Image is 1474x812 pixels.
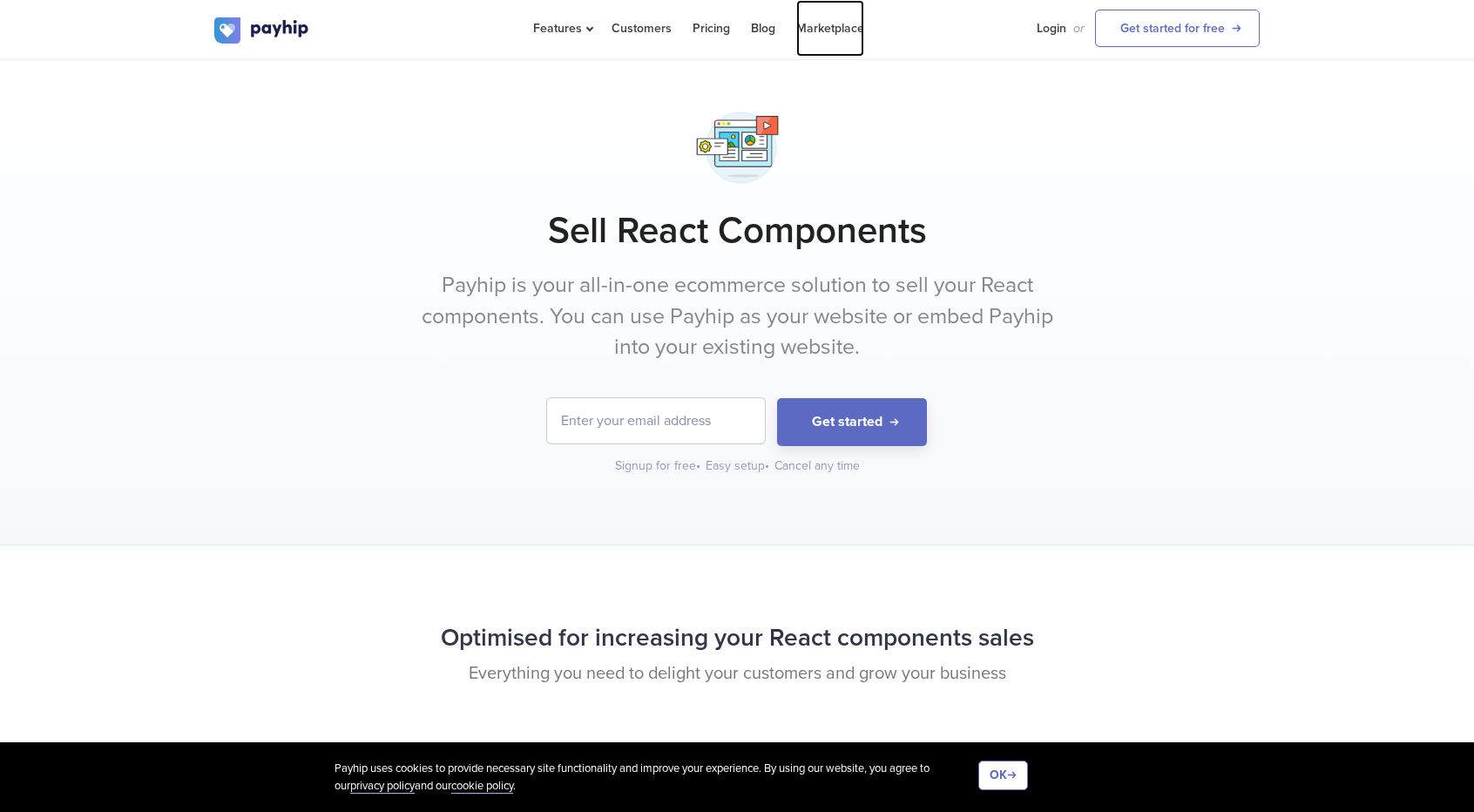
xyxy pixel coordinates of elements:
[777,398,927,446] button: Get started
[693,104,781,192] img: media-setting-7itjd1iuo5hr9occquutw.png
[350,779,415,794] a: privacy policy
[533,21,591,36] span: Features
[765,458,769,473] span: •
[615,457,702,475] div: Signup for free
[451,779,513,794] a: cookie policy
[410,270,1064,363] p: Payhip is your all-in-one ecommerce solution to sell your React components. You can use Payhip as...
[696,458,700,473] span: •
[335,761,978,795] div: Payhip uses cookies to provide necessary site functionality and improve your experience. By using...
[214,615,1260,661] h2: Optimised for increasing your React components sales
[706,457,771,475] div: Easy setup
[547,398,765,443] input: Enter your email address
[774,457,860,475] div: Cancel any time
[214,661,1260,687] p: Everything you need to delight your customers and grow your business
[978,761,1028,790] button: OK
[214,209,1260,253] h1: Sell React Components
[1095,10,1260,47] a: Get started for free
[214,17,310,44] img: logo.svg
